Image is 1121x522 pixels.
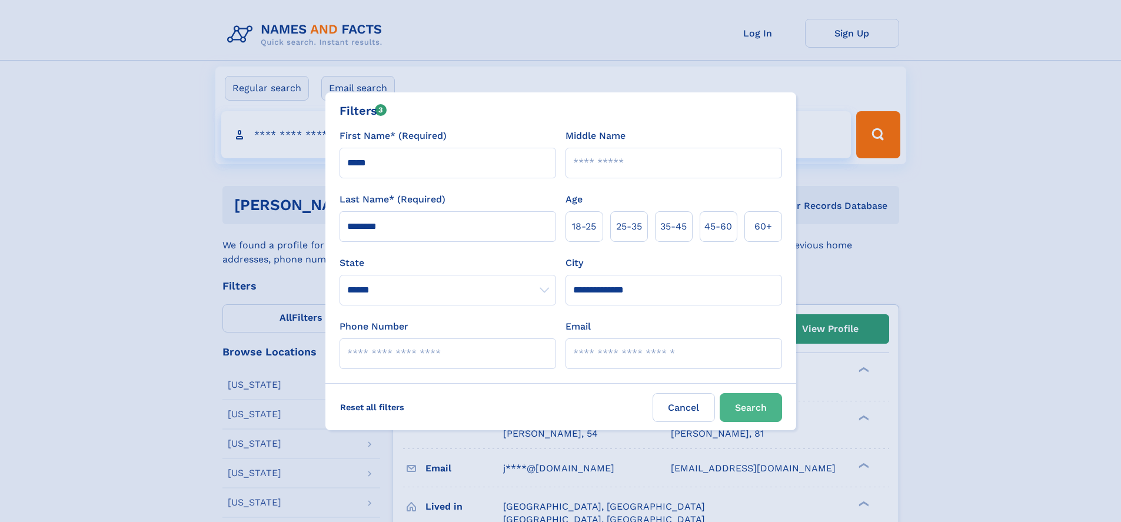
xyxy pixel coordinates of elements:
span: 45‑60 [704,220,732,234]
label: City [566,256,583,270]
span: 25‑35 [616,220,642,234]
label: Phone Number [340,320,408,334]
span: 18‑25 [572,220,596,234]
label: Age [566,192,583,207]
div: Filters [340,102,387,119]
span: 35‑45 [660,220,687,234]
label: First Name* (Required) [340,129,447,143]
label: Last Name* (Required) [340,192,445,207]
span: 60+ [754,220,772,234]
label: State [340,256,556,270]
label: Email [566,320,591,334]
button: Search [720,393,782,422]
label: Reset all filters [332,393,412,421]
label: Cancel [653,393,715,422]
label: Middle Name [566,129,626,143]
